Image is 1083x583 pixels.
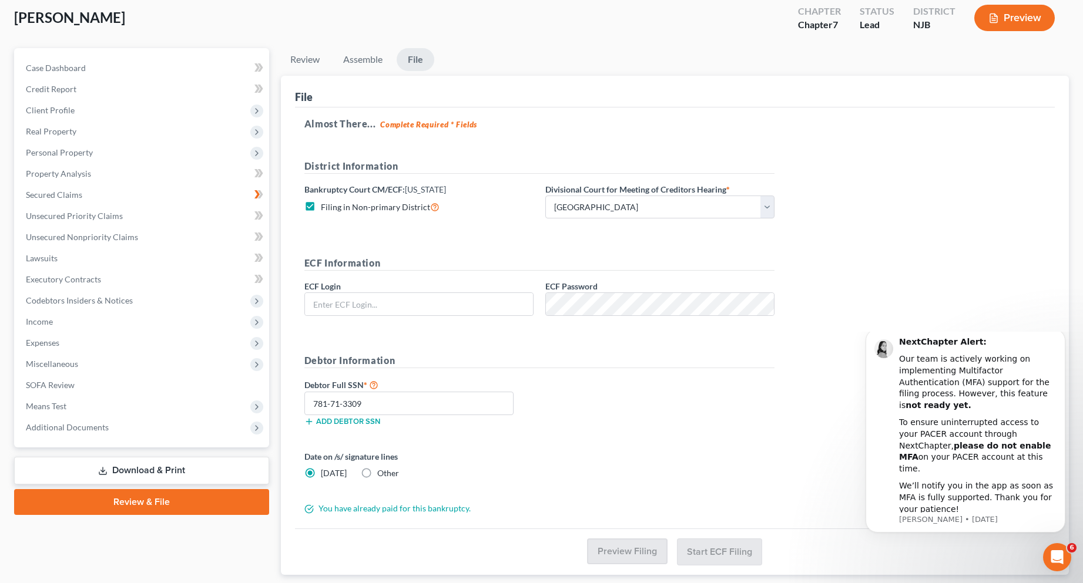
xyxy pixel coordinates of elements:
[321,202,430,212] span: Filing in Non-primary District
[304,256,774,271] h5: ECF Information
[913,18,955,32] div: NJB
[860,5,894,18] div: Status
[26,422,109,432] span: Additional Documents
[304,280,341,292] label: ECF Login
[913,5,955,18] div: District
[26,274,101,284] span: Executory Contracts
[16,184,269,205] a: Secured Claims
[14,489,269,515] a: Review & File
[26,169,91,178] span: Property Analysis
[26,232,138,242] span: Unsecured Nonpriority Claims
[16,227,269,248] a: Unsecured Nonpriority Claims
[106,109,203,119] b: please do not enable
[304,159,774,174] h5: District Information
[26,338,59,348] span: Expenses
[587,538,668,564] button: Preview Filing
[974,5,1055,31] button: Preview
[304,353,774,368] h5: Debtor Information
[304,417,380,426] button: Add debtor SSN
[295,90,313,104] div: File
[51,22,209,79] div: Our team is actively working on implementing Multifactor Authentication (MFA) support for the fil...
[26,190,82,200] span: Secured Claims
[299,378,539,392] label: Debtor Full SSN
[26,8,45,26] img: Profile image for Lindsey
[16,58,269,79] a: Case Dashboard
[405,184,446,194] span: [US_STATE]
[26,359,78,369] span: Miscellaneous
[304,392,514,415] input: XXX-XX-XXXX
[848,332,1083,551] iframe: Intercom notifications message
[51,183,209,193] p: Message from Lindsey, sent 2w ago
[281,48,329,71] a: Review
[798,18,841,32] div: Chapter
[26,253,58,263] span: Lawsuits
[545,183,730,196] label: Divisional Court for Meeting of Creditors Hearing
[304,117,1045,131] h5: Almost There...
[26,316,53,326] span: Income
[26,401,66,411] span: Means Test
[51,120,71,130] b: MFA
[833,19,838,30] span: 7
[334,48,392,71] a: Assemble
[798,5,841,18] div: Chapter
[58,69,123,78] b: not ready yet.
[305,293,533,315] input: Enter ECF Login...
[380,120,477,129] strong: Complete Required * Fields
[377,468,399,478] span: Other
[677,538,762,565] button: Start ECF Filing
[51,5,209,181] div: Message content
[26,295,133,305] span: Codebtors Insiders & Notices
[16,79,269,100] a: Credit Report
[26,126,76,136] span: Real Property
[16,375,269,396] a: SOFA Review
[51,149,209,183] div: We’ll notify you in the app as soon as MFA is fully supported. Thank you for your patience!
[16,205,269,227] a: Unsecured Priority Claims
[1043,543,1071,571] iframe: Intercom live chat
[16,163,269,184] a: Property Analysis
[860,18,894,32] div: Lead
[304,450,534,463] label: Date on /s/ signature lines
[51,5,139,15] b: NextChapter Alert:
[321,468,347,478] span: [DATE]
[26,211,123,221] span: Unsecured Priority Claims
[26,105,75,115] span: Client Profile
[26,63,86,73] span: Case Dashboard
[51,85,209,143] div: To ensure uninterrupted access to your PACER account through NextChapter, on your PACER account a...
[16,269,269,290] a: Executory Contracts
[14,457,269,484] a: Download & Print
[545,280,598,292] label: ECF Password
[26,84,76,94] span: Credit Report
[299,503,780,514] div: You have already paid for this bankruptcy.
[397,48,434,71] a: File
[26,380,75,390] span: SOFA Review
[26,147,93,157] span: Personal Property
[1067,543,1077,552] span: 6
[304,183,446,196] label: Bankruptcy Court CM/ECF:
[16,248,269,269] a: Lawsuits
[14,9,125,26] span: [PERSON_NAME]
